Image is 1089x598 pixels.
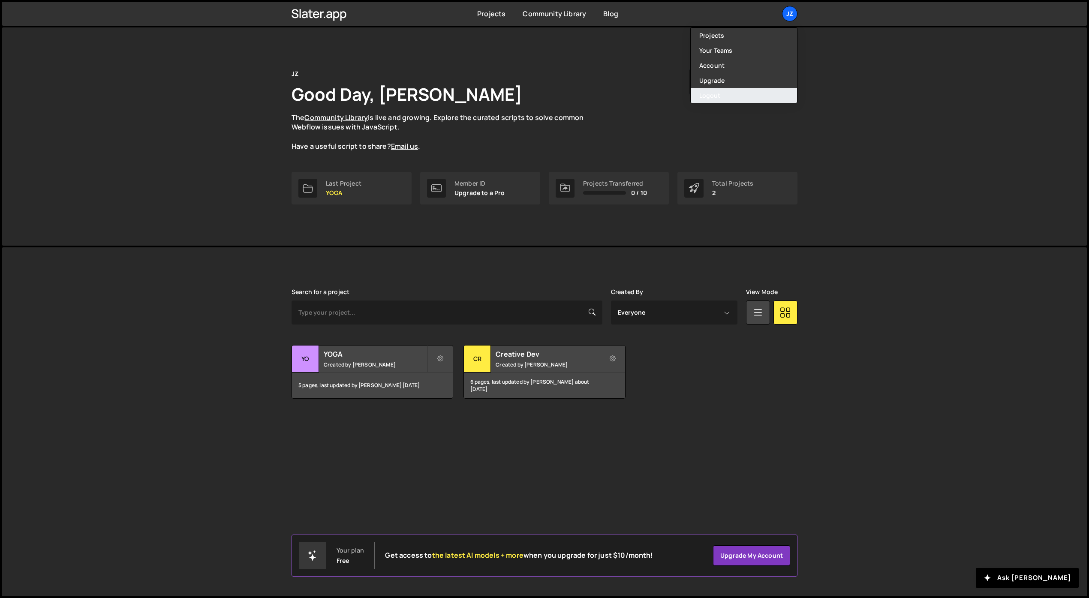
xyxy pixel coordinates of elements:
label: Search for a project [292,288,349,295]
p: 2 [712,189,753,196]
div: Cr [464,346,491,373]
a: JZ [782,6,797,21]
div: JZ [292,69,298,79]
p: Upgrade to a Pro [454,189,505,196]
a: Community Library [304,113,368,122]
div: Free [337,557,349,564]
a: Email us [391,141,418,151]
a: Projects [477,9,505,18]
label: View Mode [746,288,778,295]
button: Ask [PERSON_NAME] [976,568,1079,588]
small: Created by [PERSON_NAME] [496,361,599,368]
div: Your plan [337,547,364,554]
a: Upgrade [691,73,797,88]
div: Total Projects [712,180,753,187]
a: Blog [603,9,618,18]
small: Created by [PERSON_NAME] [324,361,427,368]
a: Last Project YOGA [292,172,412,204]
a: Your Teams [691,43,797,58]
a: Account [691,58,797,73]
label: Created By [611,288,644,295]
div: Member ID [454,180,505,187]
a: Projects [691,28,797,43]
a: Community Library [523,9,586,18]
a: Cr Creative Dev Created by [PERSON_NAME] 6 pages, last updated by [PERSON_NAME] about [DATE] [463,345,625,399]
button: Logout [691,88,797,103]
div: 6 pages, last updated by [PERSON_NAME] about [DATE] [464,373,625,398]
a: YO YOGA Created by [PERSON_NAME] 5 pages, last updated by [PERSON_NAME] [DATE] [292,345,453,399]
p: The is live and growing. Explore the curated scripts to solve common Webflow issues with JavaScri... [292,113,600,151]
h2: Get access to when you upgrade for just $10/month! [385,551,653,559]
input: Type your project... [292,301,602,325]
h2: YOGA [324,349,427,359]
a: Upgrade my account [713,545,790,566]
div: Projects Transferred [583,180,647,187]
span: the latest AI models + more [432,550,523,560]
h2: Creative Dev [496,349,599,359]
p: YOGA [326,189,361,196]
div: YO [292,346,319,373]
span: 0 / 10 [631,189,647,196]
div: Last Project [326,180,361,187]
div: 5 pages, last updated by [PERSON_NAME] [DATE] [292,373,453,398]
h1: Good Day, [PERSON_NAME] [292,82,522,106]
